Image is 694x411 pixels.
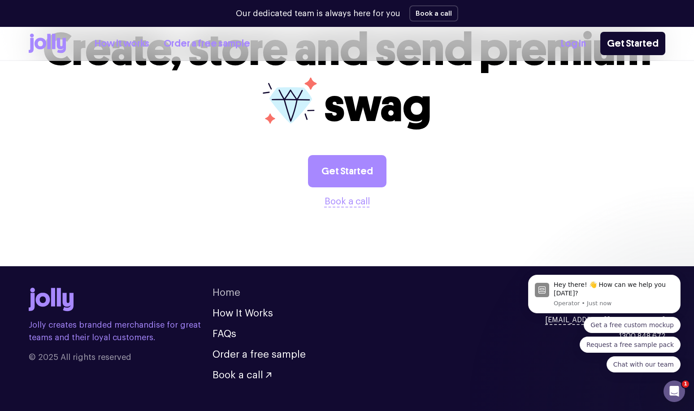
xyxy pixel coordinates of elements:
span: Book a call [213,370,263,380]
button: Book a call [409,5,458,22]
span: swag [324,78,431,133]
a: How It Works [213,308,273,318]
button: Book a call [213,370,271,380]
a: How it works [95,36,149,51]
a: Get Started [600,32,665,55]
p: Jolly creates branded merchandise for great teams and their loyal customers. [29,319,213,344]
a: Log In [561,36,586,51]
p: Our dedicated team is always here for you [236,8,400,20]
button: Book a call [325,195,370,209]
a: Home [213,288,240,298]
span: © 2025 All rights reserved [29,351,213,363]
iframe: Intercom notifications message [515,261,694,387]
a: Get Started [308,155,386,187]
a: FAQs [213,329,236,339]
a: Order a free sample [164,36,250,51]
span: 1 [682,381,689,388]
iframe: Intercom live chat [664,381,685,402]
a: Order a free sample [213,350,306,359]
